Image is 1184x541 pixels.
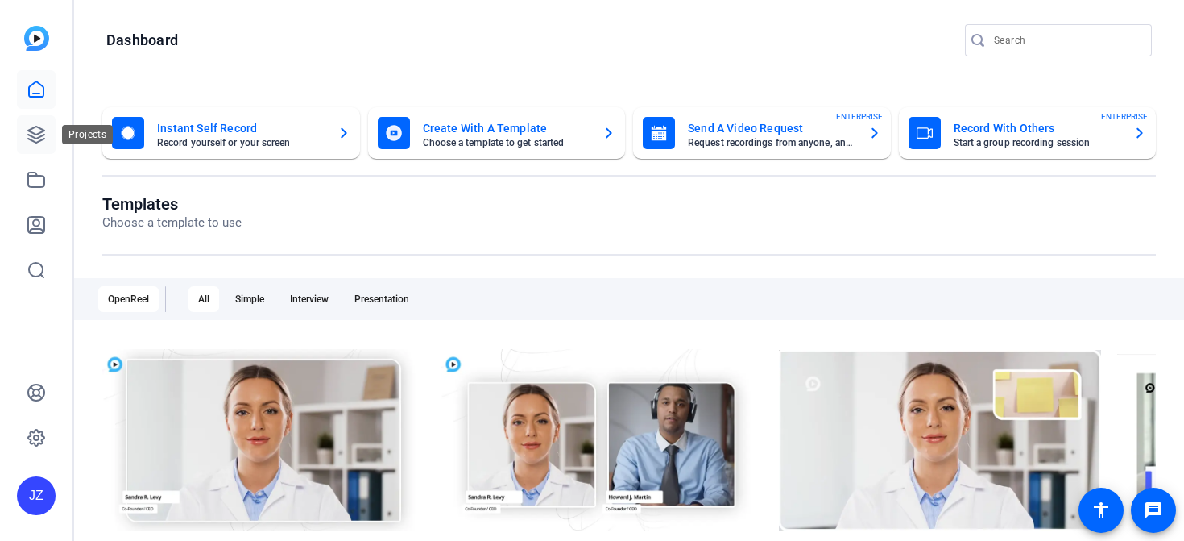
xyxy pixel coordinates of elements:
[280,286,338,312] div: Interview
[1101,110,1148,123] span: ENTERPRISE
[633,107,891,159] button: Send A Video RequestRequest recordings from anyone, anywhereENTERPRISE
[368,107,626,159] button: Create With A TemplateChoose a template to get started
[62,125,113,144] div: Projects
[157,119,325,138] mat-card-title: Instant Self Record
[1144,501,1163,520] mat-icon: message
[954,138,1121,148] mat-card-subtitle: Start a group recording session
[102,194,242,214] h1: Templates
[226,286,274,312] div: Simple
[102,214,242,232] p: Choose a template to use
[157,138,325,148] mat-card-subtitle: Record yourself or your screen
[1091,501,1111,520] mat-icon: accessibility
[106,31,178,50] h1: Dashboard
[423,119,590,138] mat-card-title: Create With A Template
[24,26,49,51] img: blue-gradient.svg
[98,286,159,312] div: OpenReel
[188,286,219,312] div: All
[102,107,360,159] button: Instant Self RecordRecord yourself or your screen
[994,31,1139,50] input: Search
[17,476,56,515] div: JZ
[836,110,883,123] span: ENTERPRISE
[688,138,855,148] mat-card-subtitle: Request recordings from anyone, anywhere
[688,119,855,138] mat-card-title: Send A Video Request
[423,138,590,148] mat-card-subtitle: Choose a template to get started
[899,107,1157,159] button: Record With OthersStart a group recording sessionENTERPRISE
[954,119,1121,138] mat-card-title: Record With Others
[345,286,419,312] div: Presentation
